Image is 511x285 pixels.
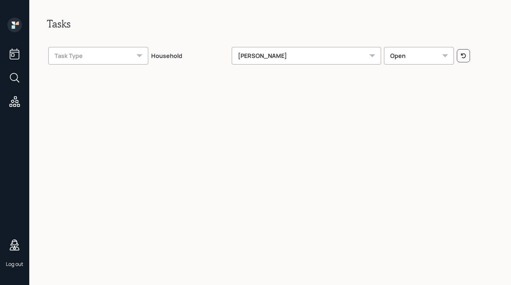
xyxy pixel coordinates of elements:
[6,260,23,267] div: Log out
[48,47,148,65] div: Task Type
[47,18,493,30] h2: Tasks
[150,42,230,67] th: Household
[232,47,381,65] div: [PERSON_NAME]
[384,47,454,65] div: Open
